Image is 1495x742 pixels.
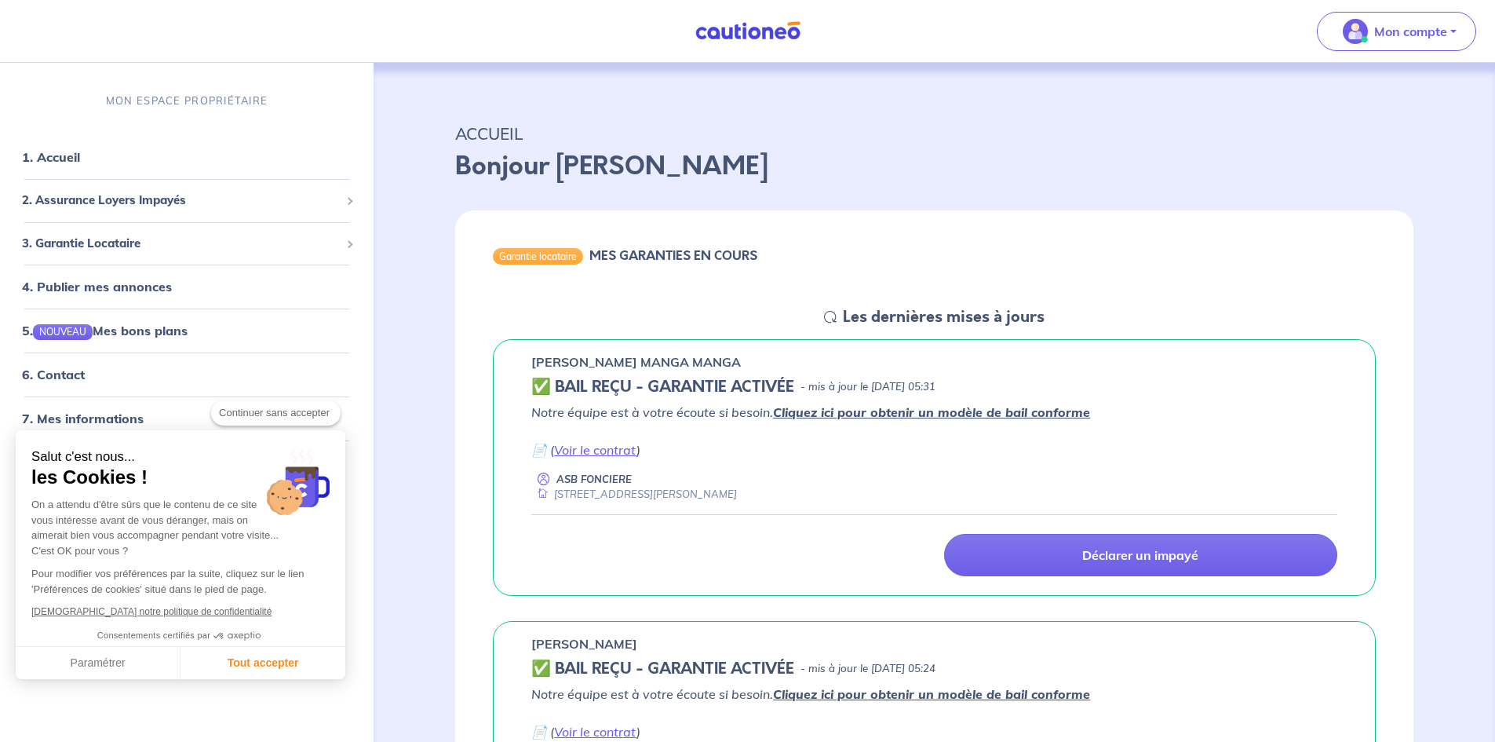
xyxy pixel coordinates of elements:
[31,497,330,558] div: On a attendu d'être sûrs que le contenu de ce site vous intéresse avant de vous déranger, mais on...
[531,660,794,678] h5: ✅ BAIL REÇU - GARANTIE ACTIVÉE
[554,724,636,740] a: Voir le contrat
[6,403,367,434] div: 7. Mes informations
[689,21,807,41] img: Cautioneo
[1343,19,1368,44] img: illu_account_valid_menu.svg
[6,185,367,216] div: 2. Assurance Loyers Impayés
[31,606,272,617] a: [DEMOGRAPHIC_DATA] notre politique de confidentialité
[6,271,367,302] div: 4. Publier mes annonces
[22,367,85,382] a: 6. Contact
[531,487,737,502] div: [STREET_ADDRESS][PERSON_NAME]
[455,148,1413,185] p: Bonjour [PERSON_NAME]
[531,660,1337,678] div: state: CONTRACT-VALIDATED, Context: IN-LANDLORD,IS-GL-CAUTION-IN-LANDLORD
[773,686,1090,702] a: Cliquez ici pour obtenir un modèle de bail conforme
[531,353,741,371] p: [PERSON_NAME] MANGA MANGA
[16,647,180,680] button: Paramétrer
[31,449,330,466] small: Salut c'est nous...
[6,447,367,478] div: 8. Mes factures
[531,404,1090,420] em: Notre équipe est à votre écoute si besoin.
[531,378,794,397] h5: ✅ BAIL REÇU - GARANTIE ACTIVÉE
[31,466,330,489] span: les Cookies !
[531,686,1090,702] em: Notre équipe est à votre écoute si besoin.
[554,442,636,458] a: Voir le contrat
[89,626,272,646] button: Consentements certifiés par
[800,379,935,395] p: - mis à jour le [DATE] 05:31
[213,612,261,660] svg: Axeptio
[800,661,935,677] p: - mis à jour le [DATE] 05:24
[773,404,1090,420] a: Cliquez ici pour obtenir un modèle de bail conforme
[22,149,80,165] a: 1. Accueil
[6,315,367,346] div: 5.NOUVEAUMes bons plans
[180,647,345,680] button: Tout accepter
[531,442,640,458] em: 📄 ( )
[1082,547,1198,563] p: Déclarer un impayé
[944,534,1337,576] a: Déclarer un impayé
[31,566,330,597] p: Pour modifier vos préférences par la suite, cliquez sur le lien 'Préférences de cookies' situé da...
[22,411,144,426] a: 7. Mes informations
[493,248,583,264] div: Garantie locataire
[589,248,757,263] h6: MES GARANTIES EN COURS
[22,279,172,294] a: 4. Publier mes annonces
[531,724,640,740] em: 📄 ( )
[106,93,268,108] p: MON ESPACE PROPRIÉTAIRE
[97,631,210,640] span: Consentements certifiés par
[219,405,333,421] span: Continuer sans accepter
[531,378,1337,397] div: state: CONTRACT-VALIDATED, Context: IN-LANDLORD,IS-GL-CAUTION-IN-LANDLORD
[22,323,188,338] a: 5.NOUVEAUMes bons plans
[556,472,632,487] p: ASB FONCIERE
[1374,22,1447,41] p: Mon compte
[843,308,1045,327] h5: Les dernières mises à jours
[455,119,1413,148] p: ACCUEIL
[6,359,367,390] div: 6. Contact
[6,141,367,173] div: 1. Accueil
[531,634,637,653] p: [PERSON_NAME]
[22,192,340,210] span: 2. Assurance Loyers Impayés
[211,400,341,426] button: Continuer sans accepter
[1317,12,1476,51] button: illu_account_valid_menu.svgMon compte
[22,234,340,252] span: 3. Garantie Locataire
[6,228,367,258] div: 3. Garantie Locataire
